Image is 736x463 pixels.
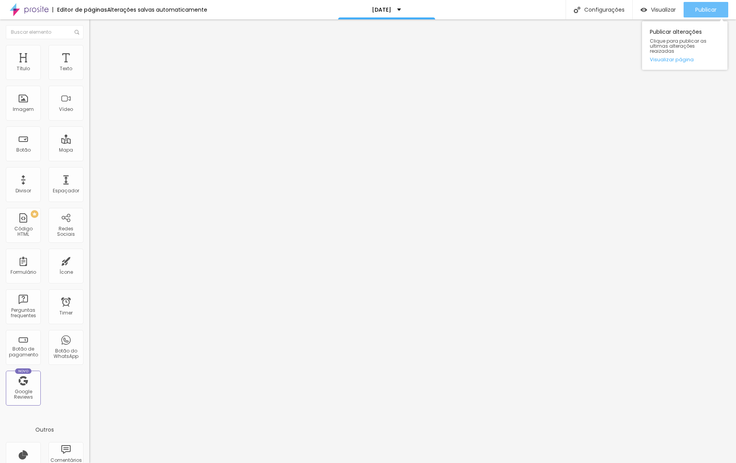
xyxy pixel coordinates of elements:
[17,66,30,71] div: Título
[641,7,647,13] img: view-1.svg
[59,107,73,112] div: Vídeo
[372,7,391,12] p: [DATE]
[52,7,107,12] div: Editor de páginas
[650,57,720,62] a: Visualizar página
[59,310,73,316] div: Timer
[16,147,31,153] div: Botão
[651,7,676,13] span: Visualizar
[8,226,38,237] div: Código HTML
[6,25,83,39] input: Buscar elemento
[59,270,73,275] div: Ícone
[53,188,79,193] div: Espaçador
[13,107,34,112] div: Imagem
[50,226,81,237] div: Redes Sociais
[16,188,31,193] div: Divisor
[60,66,72,71] div: Texto
[633,2,684,17] button: Visualizar
[695,7,717,13] span: Publicar
[107,7,207,12] div: Alterações salvas automaticamente
[8,308,38,319] div: Perguntas frequentes
[15,368,32,374] div: Novo
[59,147,73,153] div: Mapa
[650,38,720,54] span: Clique para publicar as ultimas alterações reaizadas
[10,270,36,275] div: Formulário
[574,7,580,13] img: Icone
[75,30,79,35] img: Icone
[684,2,728,17] button: Publicar
[8,346,38,358] div: Botão de pagamento
[89,19,736,463] iframe: Editor
[8,389,38,400] div: Google Reviews
[50,348,81,359] div: Botão do WhatsApp
[642,21,727,70] div: Publicar alterações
